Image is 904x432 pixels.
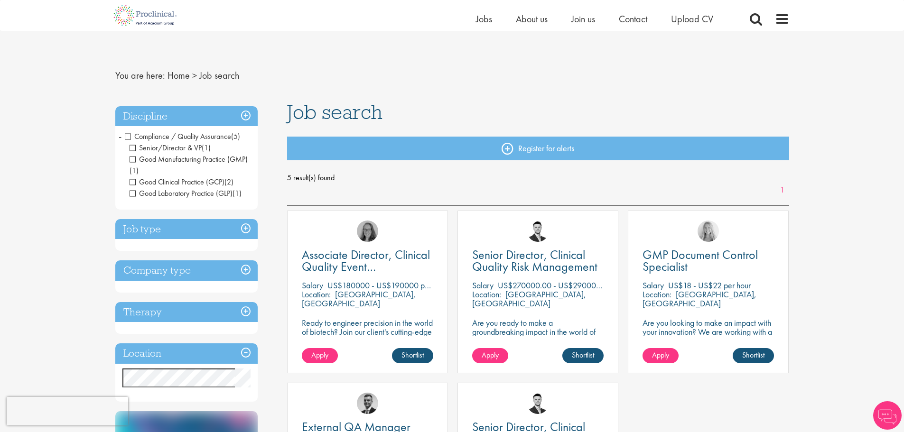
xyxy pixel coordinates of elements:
span: (1) [130,165,139,175]
span: (1) [202,143,211,153]
span: Job search [199,69,239,82]
p: [GEOGRAPHIC_DATA], [GEOGRAPHIC_DATA] [302,289,416,309]
h3: Location [115,343,258,364]
span: Good Clinical Practice (GCP) [130,177,224,187]
span: Apply [482,350,499,360]
a: Jobs [476,13,492,25]
a: Shortlist [733,348,774,363]
span: - [119,129,121,143]
span: Good Laboratory Practice (GLP) [130,188,233,198]
a: Shortlist [562,348,604,363]
img: Chatbot [873,401,902,430]
h3: Therapy [115,302,258,322]
span: Compliance / Quality Assurance [125,131,240,141]
span: Good Laboratory Practice (GLP) [130,188,242,198]
span: Location: [472,289,501,300]
p: US$180000 - US$190000 per annum [327,280,455,291]
span: Salary [472,280,494,291]
a: Contact [619,13,647,25]
span: GMP Document Control Specialist [643,247,758,275]
span: Associate Director, Clinical Quality Event Management (GCP) [302,247,430,286]
span: > [192,69,197,82]
p: Are you ready to make a groundbreaking impact in the world of biotechnology? Join a growing compa... [472,318,604,363]
span: You are here: [115,69,165,82]
a: breadcrumb link [168,69,190,82]
span: Good Manufacturing Practice (GMP) [130,154,248,175]
a: Apply [643,348,679,363]
span: (2) [224,177,233,187]
p: US$270000.00 - US$290000.00 per annum [498,280,648,291]
h3: Company type [115,260,258,281]
span: Salary [643,280,664,291]
span: (1) [233,188,242,198]
span: Good Clinical Practice (GCP) [130,177,233,187]
span: 5 result(s) found [287,171,789,185]
span: Salary [302,280,323,291]
p: [GEOGRAPHIC_DATA], [GEOGRAPHIC_DATA] [643,289,756,309]
span: Job search [287,99,382,125]
span: Senior/Director & VP [130,143,211,153]
a: Apply [302,348,338,363]
span: Good Manufacturing Practice (GMP) [130,154,248,164]
span: Senior/Director & VP [130,143,202,153]
h3: Job type [115,219,258,239]
a: Apply [472,348,508,363]
span: Senior Director, Clinical Quality Risk Management [472,247,597,275]
img: Joshua Godden [527,393,549,414]
a: Senior Director, Clinical Quality Risk Management [472,249,604,273]
img: Shannon Briggs [698,221,719,242]
a: Upload CV [671,13,713,25]
h3: Discipline [115,106,258,127]
a: Join us [571,13,595,25]
span: (5) [231,131,240,141]
iframe: reCAPTCHA [7,397,128,425]
p: Are you looking to make an impact with your innovation? We are working with a well-established ph... [643,318,774,363]
span: Compliance / Quality Assurance [125,131,231,141]
img: Alex Bill [357,393,378,414]
p: US$18 - US$22 per hour [668,280,751,291]
a: Associate Director, Clinical Quality Event Management (GCP) [302,249,433,273]
span: Location: [643,289,671,300]
span: Apply [652,350,669,360]
a: Shortlist [392,348,433,363]
p: Ready to engineer precision in the world of biotech? Join our client's cutting-edge team and play... [302,318,433,363]
a: About us [516,13,548,25]
a: GMP Document Control Specialist [643,249,774,273]
p: [GEOGRAPHIC_DATA], [GEOGRAPHIC_DATA] [472,289,586,309]
img: Joshua Godden [527,221,549,242]
span: Apply [311,350,328,360]
img: Ingrid Aymes [357,221,378,242]
a: 1 [775,185,789,196]
span: Location: [302,289,331,300]
a: Register for alerts [287,137,789,160]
